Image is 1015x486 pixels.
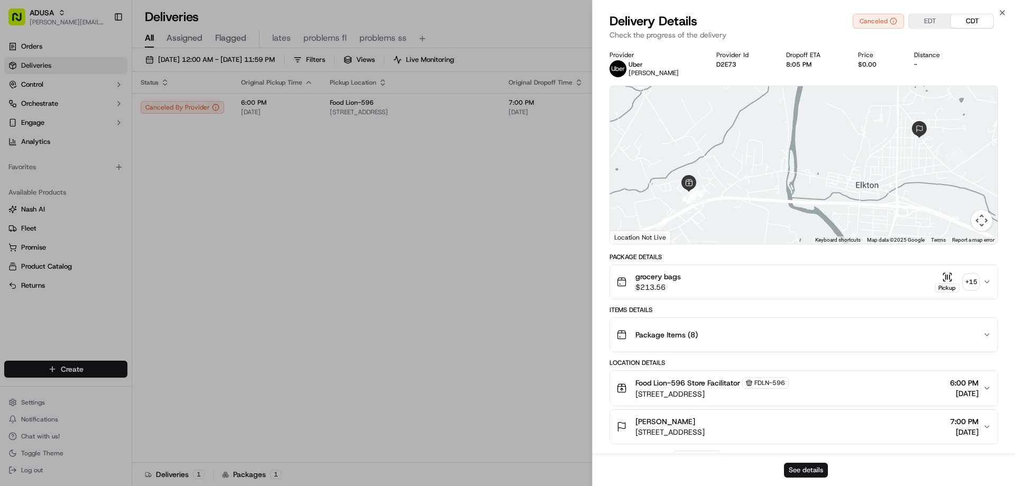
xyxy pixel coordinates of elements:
button: Food Lion-596 Store FacilitatorFDLN-596[STREET_ADDRESS]6:00 PM[DATE] [610,371,998,406]
button: Pickup+15 [935,272,979,292]
span: grocery bags [635,271,681,282]
div: Package Details [610,253,998,261]
span: Pylon [105,179,128,187]
div: Delivery Activity [610,453,667,461]
div: Items Details [610,306,998,314]
div: Dropoff ETA [786,51,841,59]
span: 6:00 PM [950,378,979,388]
span: FDLN-596 [754,379,785,387]
div: 💻 [89,154,98,163]
button: See details [784,463,828,478]
span: [STREET_ADDRESS] [635,389,789,399]
button: Package Items (8) [610,318,998,352]
button: grocery bags$213.56Pickup+15 [610,265,998,299]
span: [DATE] [950,427,979,437]
div: 20 [683,187,697,201]
button: Add Event [673,451,721,463]
div: Price [858,51,897,59]
p: Welcome 👋 [11,42,192,59]
div: Location Not Live [610,231,671,244]
div: 12 [685,187,699,201]
img: profile_uber_ahold_partner.png [610,60,626,77]
button: Pickup [935,272,959,292]
p: Check the progress of the delivery [610,30,998,40]
p: Uber [629,60,679,69]
div: 31 [684,188,698,201]
span: Package Items ( 8 ) [635,329,698,340]
span: [PERSON_NAME] [635,416,695,427]
div: 32 [686,190,700,204]
button: Canceled [853,14,904,29]
span: API Documentation [100,153,170,164]
div: Distance [914,51,961,59]
div: + 15 [964,274,979,289]
div: 8:05 PM [786,60,841,69]
button: Map camera controls [971,210,992,231]
button: Keyboard shortcuts [815,236,861,244]
div: Location Details [610,359,998,367]
a: Report a map error [952,237,994,243]
span: Food Lion-596 Store Facilitator [635,378,740,388]
div: 15 [682,188,696,201]
div: 29 [693,189,706,203]
a: Terms (opens in new tab) [931,237,946,243]
button: EDT [909,14,951,28]
div: Provider Id [716,51,769,59]
span: Map data ©2025 Google [867,237,925,243]
a: Open this area in Google Maps (opens a new window) [613,230,648,244]
div: 11 [656,216,670,230]
span: Knowledge Base [21,153,81,164]
div: $0.00 [858,60,897,69]
span: Delivery Details [610,13,697,30]
div: 📗 [11,154,19,163]
span: [DATE] [950,388,979,399]
span: $213.56 [635,282,681,292]
img: 1736555255976-a54dd68f-1ca7-489b-9aae-adbdc363a1c4 [11,101,30,120]
a: 💻API Documentation [85,149,174,168]
div: Pickup [935,283,959,292]
div: 30 [684,188,697,201]
button: D2E73 [716,60,736,69]
img: Google [613,230,648,244]
a: Powered byPylon [75,179,128,187]
button: Start new chat [180,104,192,117]
div: We're available if you need us! [36,112,134,120]
div: Provider [610,51,699,59]
div: Start new chat [36,101,173,112]
span: [STREET_ADDRESS] [635,427,705,437]
input: Got a question? Start typing here... [27,68,190,79]
img: Nash [11,11,32,32]
button: [PERSON_NAME][STREET_ADDRESS]7:00 PM[DATE] [610,410,998,444]
div: - [914,60,961,69]
button: CDT [951,14,993,28]
span: [PERSON_NAME] [629,69,679,77]
span: 7:00 PM [950,416,979,427]
a: 📗Knowledge Base [6,149,85,168]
